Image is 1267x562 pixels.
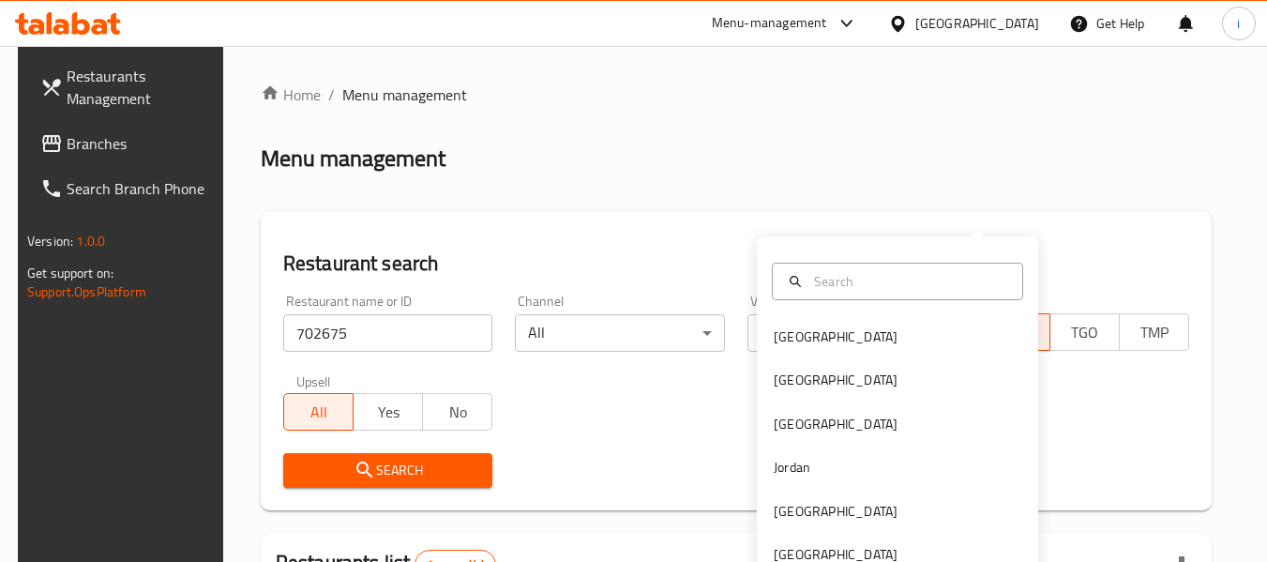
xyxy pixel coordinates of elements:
[774,457,810,478] div: Jordan
[27,261,113,285] span: Get support on:
[27,280,146,304] a: Support.OpsPlatform
[774,501,897,522] div: [GEOGRAPHIC_DATA]
[915,13,1039,34] div: [GEOGRAPHIC_DATA]
[296,374,331,387] label: Upsell
[342,84,467,106] span: Menu management
[25,121,230,166] a: Branches
[1237,13,1240,34] span: i
[283,453,493,488] button: Search
[1127,319,1182,346] span: TMP
[25,53,230,121] a: Restaurants Management
[67,65,215,110] span: Restaurants Management
[361,399,415,426] span: Yes
[261,144,445,174] h2: Menu management
[774,414,897,434] div: [GEOGRAPHIC_DATA]
[261,84,321,106] a: Home
[25,166,230,211] a: Search Branch Phone
[1119,313,1189,351] button: TMP
[283,393,354,431] button: All
[283,250,1189,278] h2: Restaurant search
[515,314,725,352] div: All
[27,229,73,253] span: Version:
[807,271,1011,292] input: Search
[261,84,1212,106] nav: breadcrumb
[67,132,215,155] span: Branches
[1049,313,1120,351] button: TGO
[422,393,492,431] button: No
[747,314,958,352] div: All
[1058,319,1112,346] span: TGO
[76,229,105,253] span: 1.0.0
[712,12,827,35] div: Menu-management
[430,399,485,426] span: No
[298,459,478,482] span: Search
[328,84,335,106] li: /
[283,314,493,352] input: Search for restaurant name or ID..
[353,393,423,431] button: Yes
[774,370,897,390] div: [GEOGRAPHIC_DATA]
[292,399,346,426] span: All
[774,327,897,347] div: [GEOGRAPHIC_DATA]
[67,177,215,200] span: Search Branch Phone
